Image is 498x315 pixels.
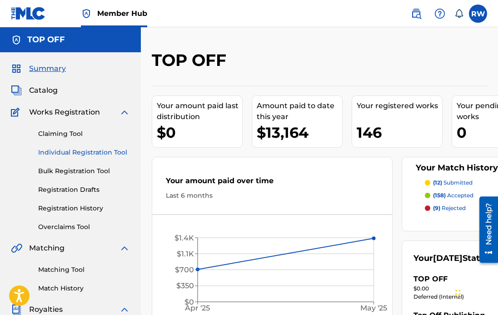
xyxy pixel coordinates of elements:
span: (158) [433,192,446,199]
span: Catalog [29,85,58,96]
div: Last 6 months [166,191,378,200]
div: $13,164 [257,122,342,143]
span: Works Registration [29,107,100,118]
a: Registration History [38,204,130,213]
span: Member Hub [97,8,147,19]
div: Your registered works [357,100,442,111]
img: Works Registration [11,107,23,118]
div: Notifications [454,9,463,18]
tspan: May '25 [360,304,387,313]
tspan: $1.4K [174,234,194,242]
div: 146 [357,122,442,143]
div: Amount paid to date this year [257,100,342,122]
span: Summary [29,63,66,74]
img: Catalog [11,85,22,96]
div: User Menu [469,5,487,23]
a: Public Search [407,5,425,23]
img: Top Rightsholder [81,8,92,19]
h2: TOP OFF [152,50,231,70]
img: Summary [11,63,22,74]
img: help [434,8,445,19]
div: Help [431,5,449,23]
iframe: Resource Center [473,193,498,266]
tspan: Apr '25 [185,304,210,313]
span: (9) [433,205,440,211]
span: Royalties [29,304,63,315]
a: Registration Drafts [38,185,130,195]
a: SummarySummary [11,63,66,74]
img: expand [119,243,130,254]
span: Matching [29,243,65,254]
img: Royalties [11,304,22,315]
span: [DATE] [433,253,463,263]
img: search [411,8,422,19]
a: Overclaims Tool [38,222,130,232]
img: expand [119,107,130,118]
div: Your amount paid last distribution [157,100,242,122]
img: Accounts [11,35,22,45]
tspan: $0 [184,298,194,306]
img: expand [119,304,130,315]
tspan: $1.1K [177,250,194,258]
div: Drag [455,280,461,308]
a: Bulk Registration Tool [38,166,130,176]
a: Matching Tool [38,265,130,275]
p: submitted [433,179,473,187]
img: MLC Logo [11,7,46,20]
div: $0 [157,122,242,143]
h5: TOP OFF [27,35,65,45]
div: TOP OFF [413,274,448,285]
span: (12) [433,179,442,186]
p: accepted [433,191,473,200]
p: rejected [433,204,466,212]
a: CatalogCatalog [11,85,58,96]
tspan: $700 [175,265,194,274]
img: Matching [11,243,22,254]
a: Match History [38,284,130,293]
tspan: $350 [176,282,194,290]
a: Individual Registration Tool [38,148,130,157]
iframe: Chat Widget [453,271,498,315]
div: Your amount paid over time [166,175,378,191]
a: Claiming Tool [38,129,130,139]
